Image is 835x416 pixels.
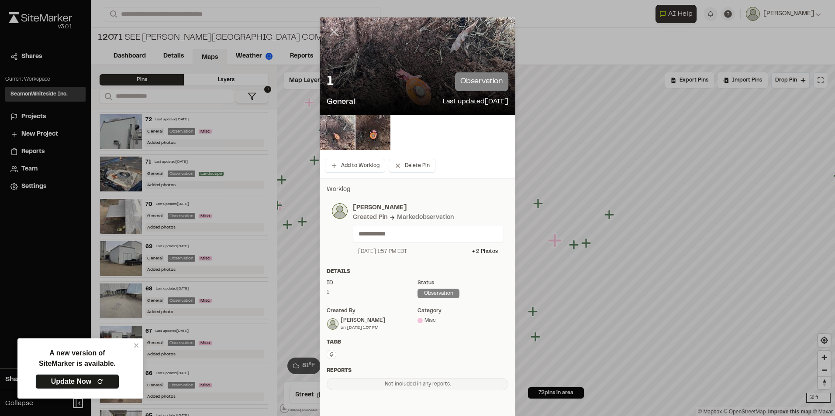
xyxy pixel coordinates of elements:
p: observation [455,72,508,91]
div: category [417,307,508,315]
img: Will Tate [327,318,338,330]
p: 1 [327,73,334,91]
p: Worklog [327,185,508,194]
button: close [134,342,140,349]
p: General [327,96,355,108]
div: 1 [327,289,417,297]
div: Reports [327,367,508,375]
div: + 2 Photo s [472,248,498,256]
div: Misc [417,317,508,324]
button: Delete Pin [389,159,435,173]
a: Update Now [35,374,119,389]
p: A new version of SiteMarker is available. [39,348,116,369]
div: Details [327,268,508,276]
button: Add to Worklog [325,159,385,173]
p: [PERSON_NAME] [353,203,503,213]
div: observation [417,289,459,298]
button: Edit Tags [327,350,336,359]
div: Created by [327,307,417,315]
img: photo [332,203,348,219]
div: Not included in any reports. [327,378,508,390]
img: file [320,115,355,150]
p: Last updated [DATE] [443,96,508,108]
div: Created Pin [353,213,387,222]
img: file [355,115,390,150]
div: on [DATE] 1:57 PM [341,324,385,331]
div: ID [327,279,417,287]
div: Status [417,279,508,287]
div: [PERSON_NAME] [341,317,385,324]
div: [DATE] 1:57 PM EDT [358,248,407,256]
div: Marked observation [397,213,454,222]
div: Tags [327,338,508,346]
